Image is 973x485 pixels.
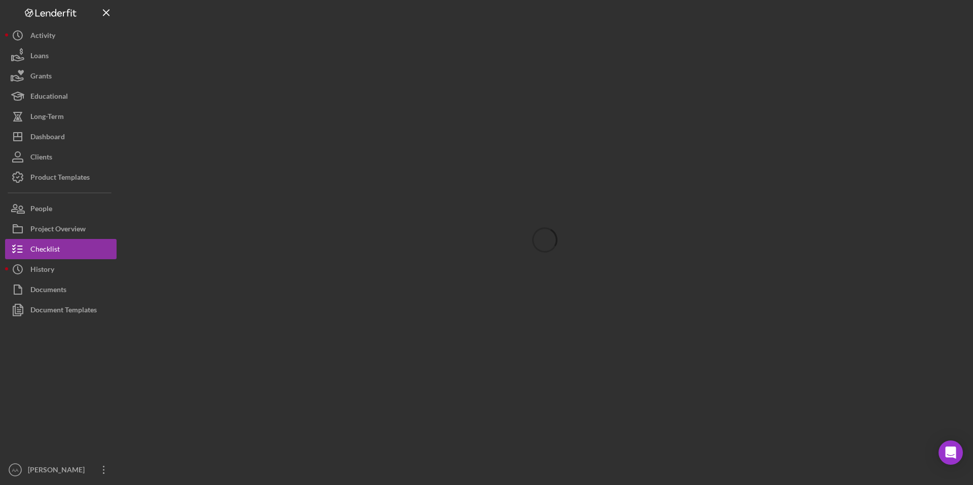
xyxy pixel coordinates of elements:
div: Product Templates [30,167,90,190]
div: People [30,198,52,221]
button: Long-Term [5,106,117,127]
div: Documents [30,279,66,302]
div: Clients [30,147,52,170]
div: Educational [30,86,68,109]
button: Educational [5,86,117,106]
button: History [5,259,117,279]
button: Document Templates [5,300,117,320]
div: Document Templates [30,300,97,322]
button: Product Templates [5,167,117,187]
button: Project Overview [5,219,117,239]
button: Dashboard [5,127,117,147]
div: Long-Term [30,106,64,129]
div: Activity [30,25,55,48]
text: AA [12,467,19,473]
div: Loans [30,46,49,68]
div: Open Intercom Messenger [939,440,963,465]
button: People [5,198,117,219]
button: Loans [5,46,117,66]
div: Project Overview [30,219,86,241]
button: Documents [5,279,117,300]
div: Dashboard [30,127,65,149]
button: Grants [5,66,117,86]
button: AA[PERSON_NAME] [5,460,117,480]
button: Checklist [5,239,117,259]
button: Activity [5,25,117,46]
div: Grants [30,66,52,89]
div: History [30,259,54,282]
button: Clients [5,147,117,167]
div: Checklist [30,239,60,262]
div: [PERSON_NAME] [25,460,91,482]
